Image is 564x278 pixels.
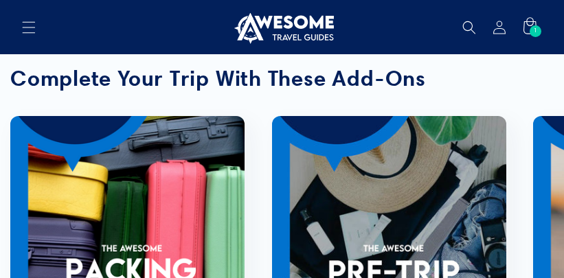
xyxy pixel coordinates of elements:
[231,11,334,44] img: Awesome Travel Guides
[534,25,538,37] span: 1
[14,12,44,43] summary: Menu
[10,65,426,91] strong: Complete Your Trip With These Add-Ons
[225,5,339,49] a: Awesome Travel Guides
[454,12,484,43] summary: Search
